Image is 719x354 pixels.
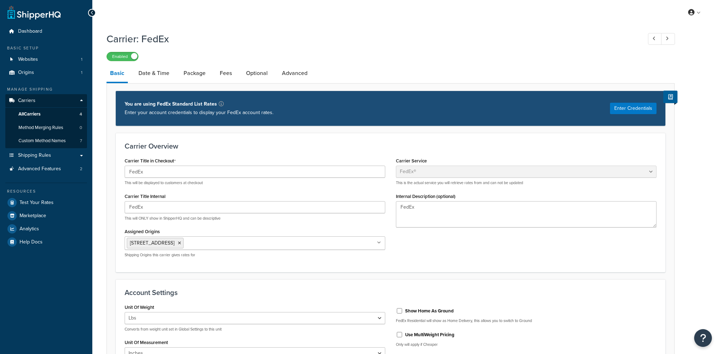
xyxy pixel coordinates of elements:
a: Custom Method Names7 [5,134,87,147]
a: Date & Time [135,65,173,82]
div: Resources [5,188,87,194]
a: Next Record [661,33,675,45]
p: Shipping Origins this carrier gives rates for [125,252,385,258]
span: Test Your Rates [20,200,54,206]
span: Carriers [18,98,36,104]
button: Open Resource Center [694,329,712,347]
span: 2 [80,166,82,172]
a: Optional [243,65,271,82]
span: All Carriers [18,111,40,117]
label: Carrier Title in Checkout [125,158,176,164]
p: This is the actual service you will retrieve rates from and can not be updated [396,180,657,186]
p: Enter your account credentials to display your FedEx account rates. [125,108,273,117]
label: Unit Of Weight [125,305,154,310]
a: Analytics [5,222,87,235]
span: Shipping Rules [18,152,51,159]
li: Advanced Features [5,162,87,176]
span: 1 [81,70,82,76]
span: 1 [81,57,82,63]
textarea: FedEx [396,201,657,227]
p: This will ONLY show in ShipperHQ and can be descriptive [125,216,385,221]
h1: Carrier: FedEx [107,32,635,46]
label: Unit Of Measurement [125,340,168,345]
h3: Carrier Overview [125,142,657,150]
span: Analytics [20,226,39,232]
a: Test Your Rates [5,196,87,209]
span: 0 [80,125,82,131]
span: Dashboard [18,28,42,34]
label: Carrier Service [396,158,427,163]
span: Help Docs [20,239,43,245]
p: Only will apply if Cheaper [396,342,657,347]
span: Method Merging Rules [18,125,63,131]
span: Marketplace [20,213,46,219]
label: Use MultiWeight Pricing [405,332,454,338]
a: Advanced Features2 [5,162,87,176]
li: Origins [5,66,87,79]
p: You are using FedEx Standard List Rates [125,100,273,108]
span: 4 [80,111,82,117]
label: Internal Description (optional) [396,194,456,199]
span: Custom Method Names [18,138,66,144]
li: Method Merging Rules [5,121,87,134]
p: This will be displayed to customers at checkout [125,180,385,186]
a: Origins1 [5,66,87,79]
h3: Account Settings [125,289,657,296]
span: Advanced Features [18,166,61,172]
li: Custom Method Names [5,134,87,147]
a: Websites1 [5,53,87,66]
a: Marketplace [5,209,87,222]
a: Previous Record [648,33,662,45]
span: [STREET_ADDRESS] [130,239,174,247]
p: Converts from weight unit set in Global Settings to this unit [125,327,385,332]
div: Manage Shipping [5,86,87,92]
label: Assigned Origins [125,229,160,234]
a: Basic [107,65,128,83]
label: Show Home As Ground [405,308,454,314]
button: Show Help Docs [663,91,677,103]
a: AllCarriers4 [5,108,87,121]
a: Help Docs [5,236,87,248]
li: Carriers [5,94,87,148]
button: Enter Credentials [610,103,657,114]
a: Fees [216,65,235,82]
a: Carriers [5,94,87,107]
p: FedEx Residential will show as Home Delivery, this allows you to switch to Ground [396,318,657,323]
span: Origins [18,70,34,76]
div: Basic Setup [5,45,87,51]
a: Shipping Rules [5,149,87,162]
span: 7 [80,138,82,144]
a: Package [180,65,209,82]
a: Advanced [278,65,311,82]
label: Enabled [107,52,138,61]
label: Carrier Title Internal [125,194,165,199]
a: Method Merging Rules0 [5,121,87,134]
span: Websites [18,57,38,63]
a: Dashboard [5,25,87,38]
li: Websites [5,53,87,66]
